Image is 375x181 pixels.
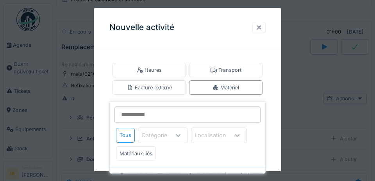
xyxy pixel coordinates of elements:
h3: Nouvelle activité [109,23,174,32]
div: Tous [116,128,135,142]
div: 1-XCE-549 ([PERSON_NAME]) [128,172,202,179]
div: Matériaux liés [116,146,156,161]
div: Localisation [195,131,237,140]
div: Transport [211,66,241,74]
div: Electricité - Appareillages - terminaux [196,172,307,179]
div: Catégorie [141,131,178,140]
div: [MEDICAL_DATA] [248,172,289,179]
div: MT3010001/999/009 [166,172,216,179]
div: Facture externe [127,84,172,91]
div: Matériel [212,84,239,91]
div: Heures [137,66,162,74]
